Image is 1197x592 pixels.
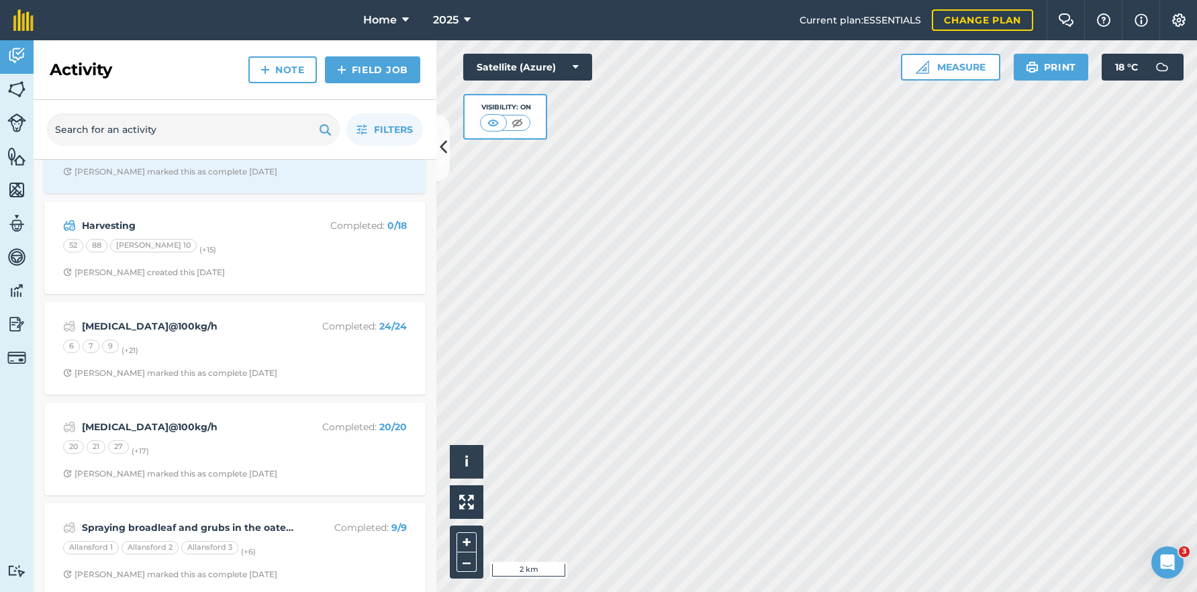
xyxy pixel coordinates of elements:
[319,121,332,138] img: svg+xml;base64,PHN2ZyB4bWxucz0iaHR0cDovL3d3dy53My5vcmcvMjAwMC9zdmciIHdpZHRoPSIxOSIgaGVpZ2h0PSIyNC...
[363,12,397,28] span: Home
[463,54,592,81] button: Satellite (Azure)
[50,59,112,81] h2: Activity
[1151,546,1184,579] iframe: Intercom live chat
[63,166,277,177] div: [PERSON_NAME] marked this as complete [DATE]
[509,116,526,130] img: svg+xml;base64,PHN2ZyB4bWxucz0iaHR0cDovL3d3dy53My5vcmcvMjAwMC9zdmciIHdpZHRoPSI1MCIgaGVpZ2h0PSI0MC...
[63,419,76,435] img: svg+xml;base64,PD94bWwgdmVyc2lvbj0iMS4wIiBlbmNvZGluZz0idXRmLTgiPz4KPCEtLSBHZW5lcmF0b3I6IEFkb2JlIE...
[457,532,477,552] button: +
[52,411,418,487] a: [MEDICAL_DATA]@100kg/hCompleted: 20/20202127(+17)Clock with arrow pointing clockwise[PERSON_NAME]...
[325,56,420,83] a: Field Job
[52,310,418,387] a: [MEDICAL_DATA]@100kg/hCompleted: 24/24679(+21)Clock with arrow pointing clockwise[PERSON_NAME] ma...
[916,60,929,74] img: Ruler icon
[1058,13,1074,27] img: Two speech bubbles overlapping with the left bubble in the forefront
[7,46,26,66] img: svg+xml;base64,PD94bWwgdmVyc2lvbj0iMS4wIiBlbmNvZGluZz0idXRmLTgiPz4KPCEtLSBHZW5lcmF0b3I6IEFkb2JlIE...
[7,348,26,367] img: svg+xml;base64,PD94bWwgdmVyc2lvbj0iMS4wIiBlbmNvZGluZz0idXRmLTgiPz4KPCEtLSBHZW5lcmF0b3I6IEFkb2JlIE...
[108,440,129,454] div: 27
[63,217,76,234] img: svg+xml;base64,PD94bWwgdmVyc2lvbj0iMS4wIiBlbmNvZGluZz0idXRmLTgiPz4KPCEtLSBHZW5lcmF0b3I6IEFkb2JlIE...
[241,547,256,556] small: (+ 6 )
[465,453,469,470] span: i
[199,245,216,254] small: (+ 15 )
[82,520,295,535] strong: Spraying broadleaf and grubs in the oaten vetch
[82,319,295,334] strong: [MEDICAL_DATA]@100kg/h
[47,113,340,146] input: Search for an activity
[391,522,407,534] strong: 9 / 9
[1014,54,1089,81] button: Print
[63,318,76,334] img: svg+xml;base64,PD94bWwgdmVyc2lvbj0iMS4wIiBlbmNvZGluZz0idXRmLTgiPz4KPCEtLSBHZW5lcmF0b3I6IEFkb2JlIE...
[450,445,483,479] button: i
[7,180,26,200] img: svg+xml;base64,PHN2ZyB4bWxucz0iaHR0cDovL3d3dy53My5vcmcvMjAwMC9zdmciIHdpZHRoPSI1NiIgaGVpZ2h0PSI2MC...
[800,13,921,28] span: Current plan : ESSENTIALS
[102,340,119,353] div: 9
[63,239,83,252] div: 52
[1102,54,1184,81] button: 18 °C
[63,440,84,454] div: 20
[181,541,238,554] div: Allansford 3
[52,209,418,286] a: HarvestingCompleted: 0/185288[PERSON_NAME] 10(+15)Clock with arrow pointing clockwise[PERSON_NAME...
[13,9,34,31] img: fieldmargin Logo
[379,421,407,433] strong: 20 / 20
[86,239,107,252] div: 88
[122,346,138,355] small: (+ 21 )
[433,12,459,28] span: 2025
[300,218,407,233] p: Completed :
[7,213,26,234] img: svg+xml;base64,PD94bWwgdmVyc2lvbj0iMS4wIiBlbmNvZGluZz0idXRmLTgiPz4KPCEtLSBHZW5lcmF0b3I6IEFkb2JlIE...
[132,446,149,456] small: (+ 17 )
[387,219,407,232] strong: 0 / 18
[1096,13,1112,27] img: A question mark icon
[52,511,418,588] a: Spraying broadleaf and grubs in the oaten vetchCompleted: 9/9Allansford 1Allansford 2Allansford 3...
[1171,13,1187,27] img: A cog icon
[901,54,1000,81] button: Measure
[63,469,72,478] img: Clock with arrow pointing clockwise
[374,122,413,137] span: Filters
[122,541,179,554] div: Allansford 2
[1026,59,1039,75] img: svg+xml;base64,PHN2ZyB4bWxucz0iaHR0cDovL3d3dy53My5vcmcvMjAwMC9zdmciIHdpZHRoPSIxOSIgaGVpZ2h0PSIyNC...
[63,468,277,479] div: [PERSON_NAME] marked this as complete [DATE]
[7,564,26,577] img: svg+xml;base64,PD94bWwgdmVyc2lvbj0iMS4wIiBlbmNvZGluZz0idXRmLTgiPz4KPCEtLSBHZW5lcmF0b3I6IEFkb2JlIE...
[459,495,474,509] img: Four arrows, one pointing top left, one top right, one bottom right and the last bottom left
[63,570,72,579] img: Clock with arrow pointing clockwise
[87,440,105,454] div: 21
[7,281,26,301] img: svg+xml;base64,PD94bWwgdmVyc2lvbj0iMS4wIiBlbmNvZGluZz0idXRmLTgiPz4KPCEtLSBHZW5lcmF0b3I6IEFkb2JlIE...
[1115,54,1138,81] span: 18 ° C
[110,239,197,252] div: [PERSON_NAME] 10
[1135,12,1148,28] img: svg+xml;base64,PHN2ZyB4bWxucz0iaHR0cDovL3d3dy53My5vcmcvMjAwMC9zdmciIHdpZHRoPSIxNyIgaGVpZ2h0PSIxNy...
[485,116,501,130] img: svg+xml;base64,PHN2ZyB4bWxucz0iaHR0cDovL3d3dy53My5vcmcvMjAwMC9zdmciIHdpZHRoPSI1MCIgaGVpZ2h0PSI0MC...
[82,218,295,233] strong: Harvesting
[7,247,26,267] img: svg+xml;base64,PD94bWwgdmVyc2lvbj0iMS4wIiBlbmNvZGluZz0idXRmLTgiPz4KPCEtLSBHZW5lcmF0b3I6IEFkb2JlIE...
[1149,54,1176,81] img: svg+xml;base64,PD94bWwgdmVyc2lvbj0iMS4wIiBlbmNvZGluZz0idXRmLTgiPz4KPCEtLSBHZW5lcmF0b3I6IEFkb2JlIE...
[7,314,26,334] img: svg+xml;base64,PD94bWwgdmVyc2lvbj0iMS4wIiBlbmNvZGluZz0idXRmLTgiPz4KPCEtLSBHZW5lcmF0b3I6IEFkb2JlIE...
[337,62,346,78] img: svg+xml;base64,PHN2ZyB4bWxucz0iaHR0cDovL3d3dy53My5vcmcvMjAwMC9zdmciIHdpZHRoPSIxNCIgaGVpZ2h0PSIyNC...
[63,167,72,176] img: Clock with arrow pointing clockwise
[379,320,407,332] strong: 24 / 24
[63,267,225,278] div: [PERSON_NAME] created this [DATE]
[300,420,407,434] p: Completed :
[248,56,317,83] a: Note
[480,102,531,113] div: Visibility: On
[83,340,99,353] div: 7
[346,113,423,146] button: Filters
[63,569,277,580] div: [PERSON_NAME] marked this as complete [DATE]
[7,79,26,99] img: svg+xml;base64,PHN2ZyB4bWxucz0iaHR0cDovL3d3dy53My5vcmcvMjAwMC9zdmciIHdpZHRoPSI1NiIgaGVpZ2h0PSI2MC...
[63,520,76,536] img: svg+xml;base64,PD94bWwgdmVyc2lvbj0iMS4wIiBlbmNvZGluZz0idXRmLTgiPz4KPCEtLSBHZW5lcmF0b3I6IEFkb2JlIE...
[300,319,407,334] p: Completed :
[932,9,1033,31] a: Change plan
[7,146,26,166] img: svg+xml;base64,PHN2ZyB4bWxucz0iaHR0cDovL3d3dy53My5vcmcvMjAwMC9zdmciIHdpZHRoPSI1NiIgaGVpZ2h0PSI2MC...
[63,368,277,379] div: [PERSON_NAME] marked this as complete [DATE]
[63,368,72,377] img: Clock with arrow pointing clockwise
[1179,546,1190,557] span: 3
[457,552,477,572] button: –
[63,541,119,554] div: Allansford 1
[63,268,72,277] img: Clock with arrow pointing clockwise
[82,420,295,434] strong: [MEDICAL_DATA]@100kg/h
[63,340,80,353] div: 6
[300,520,407,535] p: Completed :
[7,113,26,132] img: svg+xml;base64,PD94bWwgdmVyc2lvbj0iMS4wIiBlbmNvZGluZz0idXRmLTgiPz4KPCEtLSBHZW5lcmF0b3I6IEFkb2JlIE...
[260,62,270,78] img: svg+xml;base64,PHN2ZyB4bWxucz0iaHR0cDovL3d3dy53My5vcmcvMjAwMC9zdmciIHdpZHRoPSIxNCIgaGVpZ2h0PSIyNC...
